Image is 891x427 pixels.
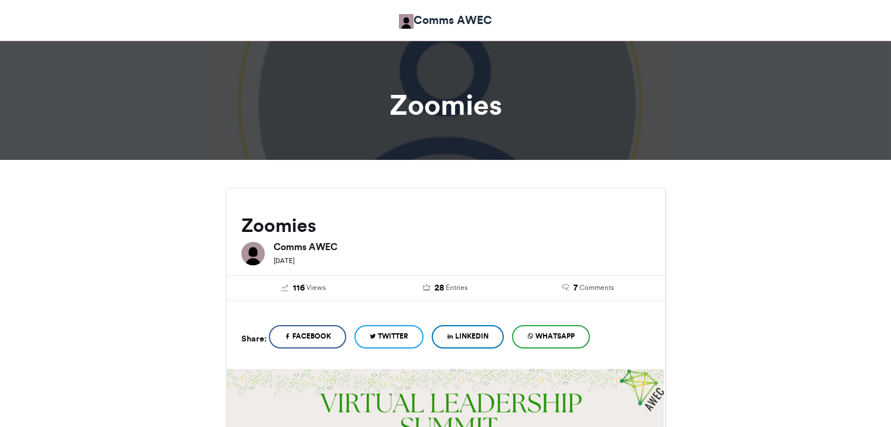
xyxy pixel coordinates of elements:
small: [DATE] [274,257,295,265]
span: Twitter [378,331,408,341]
span: Facebook [292,331,331,341]
h5: Share: [241,331,267,346]
img: Comms AWEC [399,14,414,29]
span: Views [306,282,326,293]
span: Comments [579,282,614,293]
span: Entries [446,282,467,293]
h6: Comms AWEC [274,242,650,251]
h1: Zoomies [121,91,771,119]
a: Comms AWEC [399,12,492,29]
iframe: chat widget [668,236,879,374]
span: 116 [293,282,305,295]
span: 28 [435,282,444,295]
a: Twitter [354,325,424,349]
a: WhatsApp [512,325,590,349]
a: 28 Entries [383,282,508,295]
h2: Zoomies [241,215,650,236]
span: 7 [573,282,578,295]
a: Facebook [269,325,346,349]
span: WhatsApp [535,331,575,341]
a: 7 Comments [525,282,650,295]
img: Comms AWEC [241,242,265,265]
a: 116 Views [241,282,366,295]
span: LinkedIn [455,331,489,341]
iframe: chat widget [842,380,879,415]
a: LinkedIn [432,325,504,349]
